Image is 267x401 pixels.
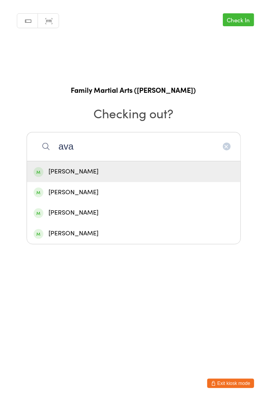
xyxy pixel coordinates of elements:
[34,166,234,177] div: [PERSON_NAME]
[34,208,234,218] div: [PERSON_NAME]
[223,13,254,26] a: Check In
[8,104,259,122] h2: Checking out?
[34,187,234,198] div: [PERSON_NAME]
[207,379,254,388] button: Exit kiosk mode
[27,132,241,161] input: Search
[34,228,234,239] div: [PERSON_NAME]
[8,85,259,95] h1: Family Martial Arts ([PERSON_NAME])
